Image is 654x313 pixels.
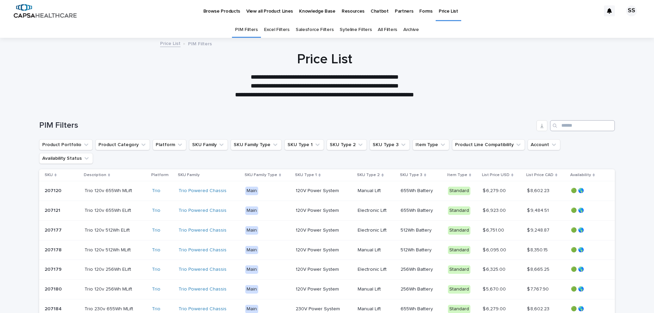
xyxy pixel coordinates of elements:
[358,208,395,214] p: Electronic Lift
[527,246,549,253] p: $ 8,350.15
[39,240,615,260] tr: 207178207178 Trio 120v 512Wh MLiftTrio 120v 512Wh MLift Trio Trio Powered Chassis Main120V Power ...
[178,188,227,194] a: Trio Powered Chassis
[39,280,615,299] tr: 207180207180 Trio 120v 256Wh MLiftTrio 120v 256Wh MLift Trio Trio Powered Chassis Main120V Power ...
[245,187,258,195] div: Main
[483,226,505,233] p: $ 6,751.00
[39,181,615,201] tr: 207120207120 Trio 120v 655Wh MLiftTrio 120v 655Wh MLift Trio Trio Powered Chassis Main120V Power ...
[178,171,200,179] p: SKU Family
[400,171,422,179] p: SKU Type 3
[84,226,131,233] p: Trio 120v 512Wh ELift
[153,139,186,150] button: Platform
[84,206,133,214] p: Trio 120v 655Wh ELift
[231,139,282,150] button: SKU Family Type
[358,286,395,292] p: Manual Lift
[158,51,492,67] h1: Price List
[571,306,604,312] p: 🟢 🌎
[178,228,227,233] a: Trio Powered Chassis
[296,22,333,38] a: Salesforce Filters
[45,246,63,253] p: 207178
[448,226,470,235] div: Standard
[327,139,367,150] button: SKU Type 2
[358,306,395,312] p: Manual Lift
[152,188,160,194] a: Trio
[296,228,352,233] p: 120V Power System
[14,4,77,18] img: B5p4sRfuTuC72oLToeu7
[626,5,637,16] div: SS
[245,246,258,254] div: Main
[528,139,560,150] button: Account
[45,265,63,272] p: 207179
[571,247,604,253] p: 🟢 🌎
[264,22,290,38] a: Excel Filters
[45,187,63,194] p: 207120
[401,247,442,253] p: 512Wh Battery
[152,286,160,292] a: Trio
[245,285,258,294] div: Main
[45,305,63,312] p: 207184
[296,306,352,312] p: 230V Power System
[448,206,470,215] div: Standard
[401,188,442,194] p: 655Wh Battery
[401,228,442,233] p: 512Wh Battery
[378,22,397,38] a: All Filters
[401,286,442,292] p: 256Wh Battery
[448,246,470,254] div: Standard
[296,286,352,292] p: 120V Power System
[448,187,470,195] div: Standard
[245,265,258,274] div: Main
[245,171,277,179] p: SKU Family Type
[483,246,508,253] p: $ 6,095.00
[526,171,554,179] p: List Price CAD
[84,305,135,312] p: Trio 230v 655Wh MLift
[235,22,258,38] a: PIM Filters
[84,265,133,272] p: Trio 120v 256Wh ELift
[527,206,550,214] p: $ 9,484.51
[152,267,160,272] a: Trio
[483,187,507,194] p: $ 6,279.00
[296,267,352,272] p: 120V Power System
[296,188,352,194] p: 120V Power System
[152,228,160,233] a: Trio
[483,206,507,214] p: $ 6,923.00
[527,265,551,272] p: $ 8,665.25
[527,226,551,233] p: $ 9,248.87
[483,305,507,312] p: $ 6,279.00
[84,246,132,253] p: Trio 120v 512Wh MLift
[358,267,395,272] p: Electronic Lift
[527,305,551,312] p: $ 8,602.23
[296,247,352,253] p: 120V Power System
[550,120,615,131] div: Search
[178,247,227,253] a: Trio Powered Chassis
[358,188,395,194] p: Manual Lift
[39,220,615,240] tr: 207177207177 Trio 120v 512Wh ELiftTrio 120v 512Wh ELift Trio Trio Powered Chassis Main120V Power ...
[401,267,442,272] p: 256Wh Battery
[412,139,449,150] button: Item Type
[245,206,258,215] div: Main
[160,39,181,47] a: Price List
[527,285,550,292] p: $ 7,767.90
[483,265,507,272] p: $ 6,325.00
[340,22,372,38] a: Syteline Filters
[45,171,53,179] p: SKU
[178,267,227,272] a: Trio Powered Chassis
[178,208,227,214] a: Trio Powered Chassis
[178,306,227,312] a: Trio Powered Chassis
[39,139,93,150] button: Product Portfolio
[483,285,507,292] p: $ 5,670.00
[39,201,615,220] tr: 207121207121 Trio 120v 655Wh ELiftTrio 120v 655Wh ELift Trio Trio Powered Chassis Main120V Power ...
[284,139,324,150] button: SKU Type 1
[296,208,352,214] p: 120V Power System
[358,228,395,233] p: Electronic Lift
[447,171,467,179] p: Item Type
[571,267,604,272] p: 🟢 🌎
[39,260,615,280] tr: 207179207179 Trio 120v 256Wh ELiftTrio 120v 256Wh ELift Trio Trio Powered Chassis Main120V Power ...
[401,306,442,312] p: 655Wh Battery
[152,306,160,312] a: Trio
[152,208,160,214] a: Trio
[448,265,470,274] div: Standard
[403,22,419,38] a: Archive
[189,139,228,150] button: SKU Family
[571,228,604,233] p: 🟢 🌎
[245,226,258,235] div: Main
[84,285,134,292] p: Trio 120v 256Wh MLift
